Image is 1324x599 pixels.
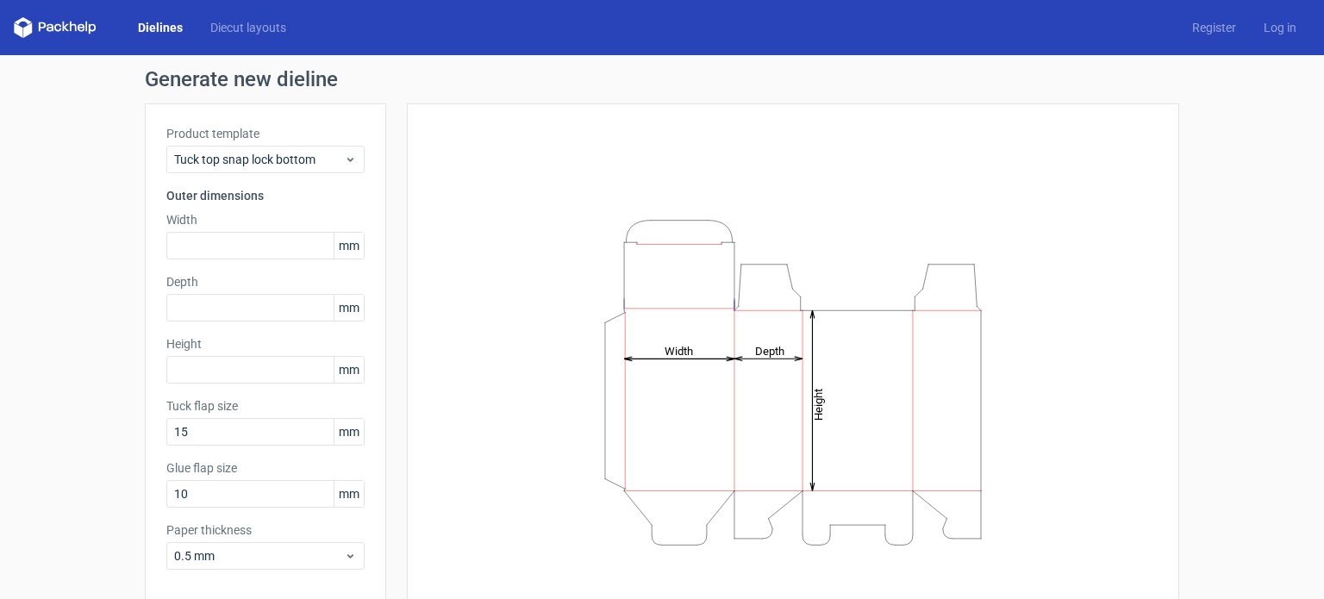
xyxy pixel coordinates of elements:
[166,335,365,353] label: Height
[334,481,364,507] span: mm
[1250,19,1310,36] a: Log in
[166,125,365,142] label: Product template
[334,295,364,321] span: mm
[166,459,365,477] label: Glue flap size
[1178,19,1250,36] a: Register
[166,211,365,228] label: Width
[166,273,365,290] label: Depth
[166,397,365,415] label: Tuck flap size
[334,233,364,259] span: mm
[145,69,1179,90] h1: Generate new dieline
[166,187,365,204] h3: Outer dimensions
[174,547,344,565] span: 0.5 mm
[166,521,365,539] label: Paper thickness
[665,344,693,357] tspan: Width
[334,357,364,383] span: mm
[197,19,300,36] a: Diecut layouts
[174,151,344,168] span: Tuck top snap lock bottom
[812,388,825,420] tspan: Height
[124,19,197,36] a: Dielines
[755,344,784,357] tspan: Depth
[334,419,364,445] span: mm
